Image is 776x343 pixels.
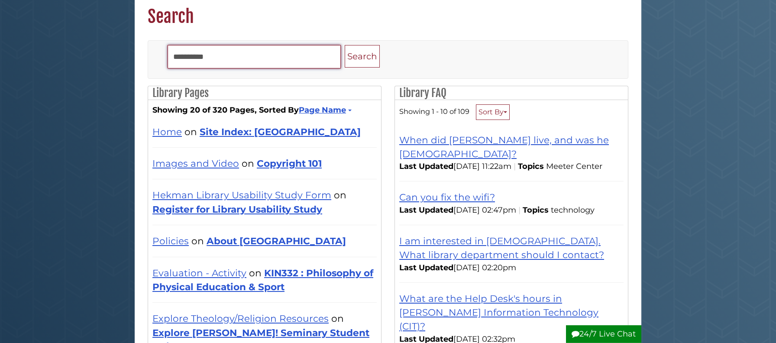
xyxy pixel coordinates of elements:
li: Meeter Center [546,161,605,172]
span: on [331,313,344,324]
span: Last Updated [399,205,453,215]
a: Explore Theology/Religion Resources [152,313,329,324]
span: on [191,235,204,246]
span: Last Updated [399,263,453,272]
a: Site Index: [GEOGRAPHIC_DATA] [200,126,361,137]
span: | [516,205,523,215]
a: Images and Video [152,158,239,169]
span: | [511,162,518,171]
span: Topics [518,162,544,171]
a: About [GEOGRAPHIC_DATA] [207,235,346,246]
span: Showing 1 - 10 of 109 [399,107,469,116]
a: What are the Help Desk's hours in [PERSON_NAME] Information Technology (CIT)? [399,293,598,332]
a: KIN332 : Philosophy of Physical Education & Sport [152,267,373,292]
button: Sort By [476,104,510,120]
a: I am interested in [DEMOGRAPHIC_DATA]. What library department should I contact? [399,235,604,260]
span: Last Updated [399,162,453,171]
button: 24/7 Live Chat [566,325,641,343]
h2: Library Pages [148,86,381,100]
a: Hekman Library Usability Study Form [152,189,331,201]
li: technology [551,204,597,216]
span: on [184,126,197,137]
a: Home [152,126,182,137]
span: [DATE] 02:20pm [399,263,516,272]
h2: Library FAQ [395,86,628,100]
span: on [334,189,346,201]
button: Search [345,45,380,68]
strong: Showing 20 of 320 Pages, Sorted By [152,104,377,116]
span: Topics [523,205,549,215]
ul: Topics [551,205,597,215]
a: Page Name [299,105,350,115]
span: on [249,267,262,278]
a: Policies [152,235,189,246]
span: [DATE] 11:22am [399,162,511,171]
a: Copyright 101 [257,158,322,169]
a: Register for Library Usability Study [152,204,322,215]
a: Can you fix the wifi? [399,191,495,203]
span: [DATE] 02:47pm [399,205,516,215]
a: When did [PERSON_NAME] live, and was he [DEMOGRAPHIC_DATA]? [399,134,609,159]
ul: Topics [546,162,605,171]
a: Evaluation - Activity [152,267,246,278]
span: on [242,158,254,169]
